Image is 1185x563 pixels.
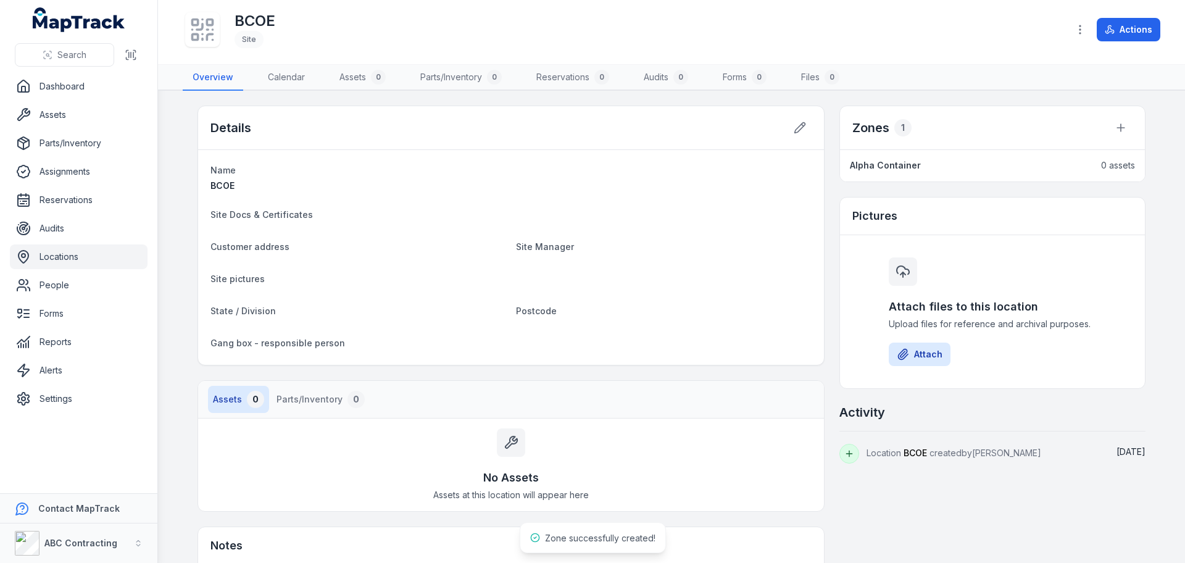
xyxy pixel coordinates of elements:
h3: Pictures [852,207,897,225]
a: Reports [10,330,148,354]
a: Assignments [10,159,148,184]
button: Assets0 [208,386,269,413]
strong: ABC Contracting [44,538,117,548]
div: 0 [247,391,264,408]
a: Files0 [791,65,849,91]
a: Forms0 [713,65,776,91]
span: BCOE [210,180,235,191]
button: Parts/Inventory0 [272,386,370,413]
span: Site Manager [516,241,574,252]
div: 0 [825,70,839,85]
h3: Attach files to this location [889,298,1096,315]
h2: Activity [839,404,885,421]
div: 0 [752,70,767,85]
div: 1 [894,119,912,136]
a: Assets [10,102,148,127]
a: Overview [183,65,243,91]
a: Dashboard [10,74,148,99]
span: Gang box - responsible person [210,338,345,348]
a: Reservations0 [526,65,619,91]
div: 0 [347,391,365,408]
span: Search [57,49,86,61]
div: 0 [487,70,502,85]
span: Name [210,165,236,175]
div: Site [235,31,264,48]
h3: No Assets [483,469,539,486]
a: Audits [10,216,148,241]
h3: Notes [210,537,243,554]
span: Postcode [516,306,557,316]
strong: Alpha Container [850,159,921,172]
a: Audits0 [634,65,698,91]
h1: BCOE [235,11,275,31]
a: MapTrack [33,7,125,32]
h2: Details [210,119,251,136]
a: Assets0 [330,65,396,91]
span: Assets at this location will appear here [433,489,589,501]
a: Parts/Inventory [10,131,148,156]
div: 0 [594,70,609,85]
span: Upload files for reference and archival purposes. [889,318,1096,330]
span: Site pictures [210,273,265,284]
a: People [10,273,148,298]
strong: Contact MapTrack [38,503,120,514]
span: Location created by [PERSON_NAME] [867,448,1041,458]
span: Zone successfully created! [545,533,655,543]
span: State / Division [210,306,276,316]
button: Search [15,43,114,67]
a: Forms [10,301,148,326]
h2: Zones [852,119,889,136]
a: Alerts [10,358,148,383]
a: Alpha Container [850,159,1089,172]
div: 0 [673,70,688,85]
span: BCOE [904,448,927,458]
span: [DATE] [1116,446,1145,457]
a: Parts/Inventory0 [410,65,512,91]
a: Reservations [10,188,148,212]
button: Attach [889,343,950,366]
a: Calendar [258,65,315,91]
span: Customer address [210,241,289,252]
time: 30/09/2025, 11:31:40 am [1116,446,1145,457]
button: Actions [1097,18,1160,41]
div: 0 [371,70,386,85]
span: 0 assets [1101,159,1135,172]
span: Site Docs & Certificates [210,209,313,220]
a: Locations [10,244,148,269]
a: Settings [10,386,148,411]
